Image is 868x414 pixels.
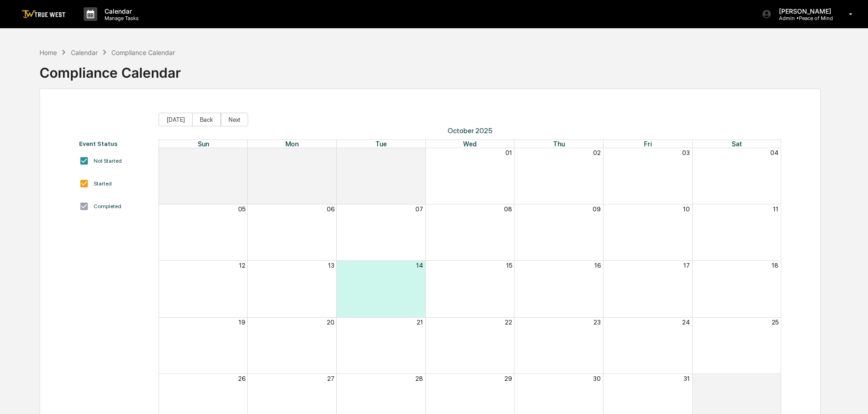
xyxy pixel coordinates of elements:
[238,375,245,382] button: 26
[97,15,143,21] p: Manage Tasks
[94,158,122,164] div: Not Started
[683,205,690,213] button: 10
[327,375,334,382] button: 27
[772,7,836,15] p: [PERSON_NAME]
[97,7,143,15] p: Calendar
[417,319,423,326] button: 21
[644,140,652,148] span: Fri
[504,205,512,213] button: 08
[40,49,57,56] div: Home
[593,149,601,156] button: 02
[732,140,742,148] span: Sat
[40,57,181,81] div: Compliance Calendar
[594,319,601,326] button: 23
[594,262,601,269] button: 16
[505,319,512,326] button: 22
[327,319,334,326] button: 20
[593,375,601,382] button: 30
[198,140,209,148] span: Sun
[415,205,423,213] button: 07
[415,149,423,156] button: 30
[71,49,98,56] div: Calendar
[192,113,221,126] button: Back
[682,319,690,326] button: 24
[221,113,248,126] button: Next
[94,180,112,187] div: Started
[111,49,175,56] div: Compliance Calendar
[682,149,690,156] button: 03
[772,375,778,382] button: 01
[772,15,836,21] p: Admin • Peace of Mind
[506,262,512,269] button: 15
[327,205,334,213] button: 06
[416,262,423,269] button: 14
[773,205,778,213] button: 11
[238,149,245,156] button: 28
[463,140,477,148] span: Wed
[504,375,512,382] button: 29
[772,262,778,269] button: 18
[79,140,150,147] div: Event Status
[375,140,387,148] span: Tue
[94,203,121,209] div: Completed
[285,140,299,148] span: Mon
[683,262,690,269] button: 17
[553,140,565,148] span: Thu
[772,319,778,326] button: 25
[683,375,690,382] button: 31
[238,205,245,213] button: 05
[159,126,782,135] span: October 2025
[328,262,334,269] button: 13
[593,205,601,213] button: 09
[159,113,193,126] button: [DATE]
[770,149,778,156] button: 04
[327,149,334,156] button: 29
[505,149,512,156] button: 01
[239,262,245,269] button: 12
[415,375,423,382] button: 28
[22,10,65,19] img: logo
[239,319,245,326] button: 19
